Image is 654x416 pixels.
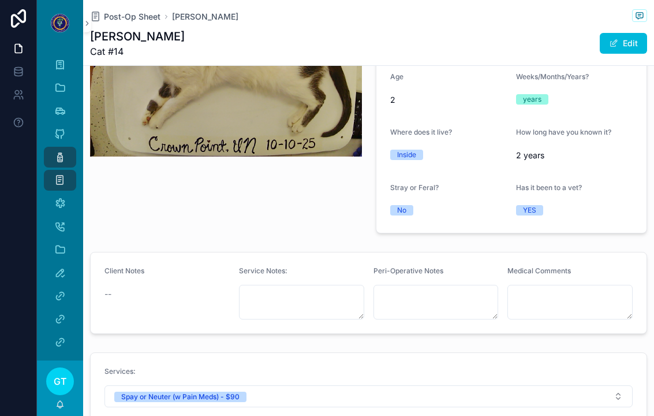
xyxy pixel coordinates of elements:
a: [PERSON_NAME] [172,11,238,23]
div: No [397,205,406,216]
span: Services: [104,367,136,376]
div: Inside [397,150,416,160]
span: Where does it live? [390,128,452,136]
div: Spay or Neuter (w Pain Meds) - $90 [121,392,240,402]
button: Select Button [104,385,633,407]
span: Has it been to a vet? [516,183,582,192]
div: years [523,94,541,105]
span: How long have you known it? [516,128,611,136]
span: Weeks/Months/Years? [516,72,589,81]
button: Edit [600,33,647,54]
h1: [PERSON_NAME] [90,28,185,44]
span: Peri-Operative Notes [373,266,443,275]
span: GT [54,374,66,388]
span: Age [390,72,403,81]
span: Post-Op Sheet [104,11,160,23]
span: 2 years [516,150,633,161]
img: App logo [51,14,69,32]
span: Medical Comments [507,266,571,275]
div: YES [523,205,536,216]
span: Client Notes [104,266,144,275]
span: Stray or Feral? [390,183,439,192]
button: Unselect SPAY_OR_NEUTER_W_PAIN_MEDS_90 [114,391,246,402]
div: scrollable content [37,46,83,361]
a: Post-Op Sheet [90,11,160,23]
span: -- [104,288,111,300]
span: Cat #14 [90,44,185,58]
span: 2 [390,94,507,106]
span: Service Notes: [239,266,287,275]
